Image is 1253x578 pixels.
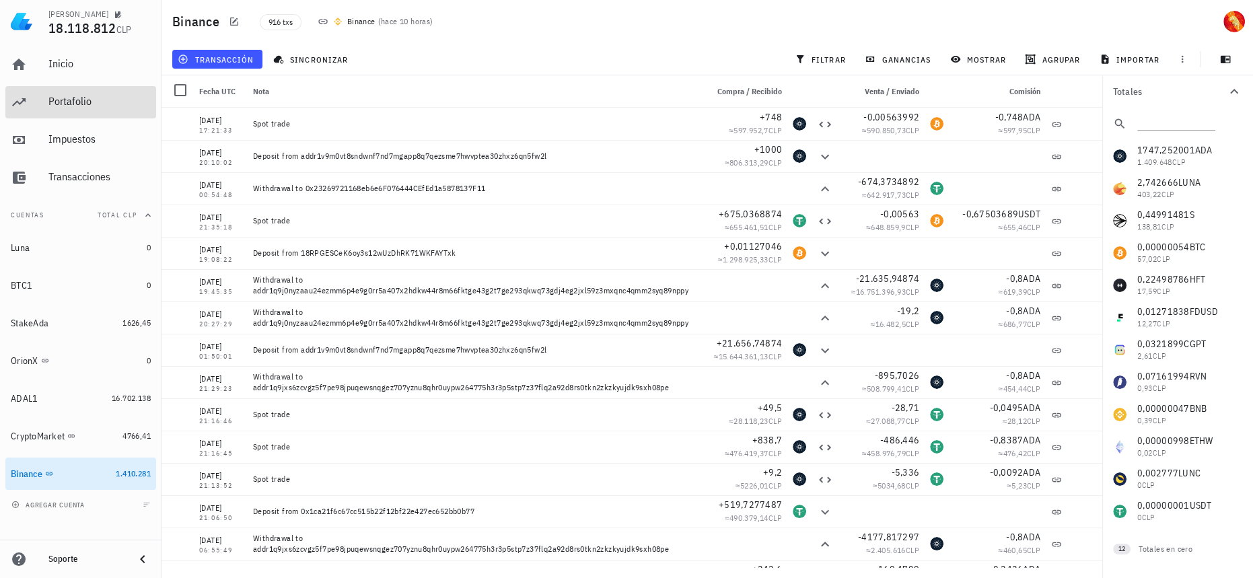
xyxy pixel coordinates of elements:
[875,369,919,382] span: -895,7026
[729,157,768,168] span: 806.313,29
[199,114,242,127] div: [DATE]
[768,480,782,491] span: CLP
[5,48,156,81] a: Inicio
[1007,480,1040,491] span: ≈
[930,537,943,550] div: ADA-icon
[754,143,782,155] span: +1000
[1003,384,1026,394] span: 454,44
[253,86,269,96] span: Nota
[906,448,919,458] span: CLP
[1023,111,1040,123] span: ADA
[873,480,919,491] span: ≈
[862,125,919,135] span: ≈
[990,402,1024,414] span: -0,0495
[724,240,782,252] span: +0,01127046
[878,480,906,491] span: 5034,68
[253,118,696,129] div: Spot trade
[194,75,248,108] div: Fecha UTC
[1003,545,1026,555] span: 460,65
[334,17,342,26] img: 270.png
[862,384,919,394] span: ≈
[856,273,919,285] span: -21.635,94874
[793,117,806,131] div: ADA-icon
[172,11,225,32] h1: Binance
[147,355,151,365] span: 0
[1027,416,1040,426] span: CLP
[11,355,38,367] div: OrionX
[199,192,242,198] div: 00:54:48
[998,545,1040,555] span: ≈
[199,386,242,392] div: 21:29:23
[5,458,156,490] a: Binance 1.410.281
[733,416,768,426] span: 28.118,23
[253,183,696,194] div: Withdrawal to 0x23269721168eb6e6F076444CEfEd1a5878137F11
[147,280,151,290] span: 0
[867,448,906,458] span: 458.976,79
[760,111,782,123] span: +748
[990,434,1024,446] span: -0,8387
[172,50,262,69] button: transacción
[5,86,156,118] a: Portafolio
[276,54,348,65] span: sincronizar
[1011,480,1027,491] span: 5,23
[48,9,108,20] div: [PERSON_NAME]
[253,307,696,328] div: Withdrawal to addr1q9j0nyzaau24ezmm6p4e9g0rr5a407x2hdkw44r8m66fktge43g2t7ge293qkwq73gdj4eg2jxl59z...
[11,393,38,404] div: ADAL1
[1018,208,1040,220] span: USDT
[5,199,156,231] button: CuentasTotal CLP
[867,190,906,200] span: 642.917,73
[990,563,1024,575] span: -0,2426
[867,125,906,135] span: 590.850,73
[116,24,132,36] span: CLP
[768,157,782,168] span: CLP
[48,554,124,565] div: Soporte
[1102,54,1159,65] span: importar
[5,269,156,301] a: BTC1 0
[866,545,919,555] span: ≈
[253,474,696,484] div: Spot trade
[1094,50,1168,69] button: importar
[199,501,242,515] div: [DATE]
[729,125,782,135] span: ≈
[871,416,906,426] span: 27.088,77
[793,505,806,518] div: USDT-icon
[863,111,919,123] span: -0,00563992
[1023,531,1040,543] span: ADA
[949,75,1046,108] div: Comisión
[859,50,939,69] button: ganancias
[347,15,375,28] div: Binance
[1006,273,1023,285] span: -0,8
[1023,369,1040,382] span: ADA
[253,441,696,452] div: Spot trade
[199,404,242,418] div: [DATE]
[199,340,242,353] div: [DATE]
[858,176,919,188] span: -674,3734892
[1023,466,1040,478] span: ADA
[199,178,242,192] div: [DATE]
[729,222,768,232] span: 655.461,51
[930,375,943,389] div: ADA-icon
[930,279,943,292] div: ADA-icon
[930,408,943,421] div: USDT-icon
[930,182,943,195] div: USDT-icon
[199,211,242,224] div: [DATE]
[199,321,242,328] div: 20:27:29
[5,161,156,194] a: Transacciones
[122,431,151,441] span: 4766,41
[1003,319,1026,329] span: 686,77
[867,384,906,394] span: 508.799,41
[793,472,806,486] div: ADA-icon
[797,54,846,65] span: filtrar
[48,170,151,183] div: Transacciones
[729,513,768,523] span: 490.379,14
[719,351,768,361] span: 15.644.361,13
[875,319,906,329] span: 16.482,5
[199,547,242,554] div: 06:55:49
[995,111,1024,123] span: -0,748
[48,57,151,70] div: Inicio
[768,125,782,135] span: CLP
[998,319,1040,329] span: ≈
[930,311,943,324] div: ADA-icon
[1027,125,1040,135] span: CLP
[199,275,242,289] div: [DATE]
